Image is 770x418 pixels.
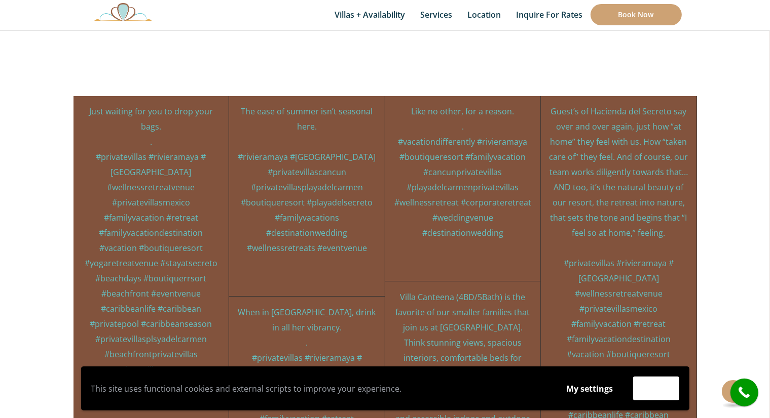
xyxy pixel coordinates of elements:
[393,104,533,240] p: Like no other, for a reason. . #vacationdifferently #rivieramaya #boutiqueresort #familyvacation ...
[91,381,547,396] p: This site uses functional cookies and external scripts to improve your experience.
[633,377,679,400] button: Accept
[385,96,541,281] li: Social media post
[237,104,377,256] p: The ease of summer isn’t seasonal here. #rivieramaya #[GEOGRAPHIC_DATA] #privatevillascancun #pri...
[733,381,756,404] i: call
[557,377,623,400] button: My settings
[730,379,758,406] a: call
[229,96,385,297] li: Social media post
[591,4,682,25] a: Book Now
[81,104,221,392] p: Just waiting for you to drop your bags. . #privatevillas #rivieramaya #[GEOGRAPHIC_DATA] #wellnes...
[89,3,158,21] img: Awesome Logo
